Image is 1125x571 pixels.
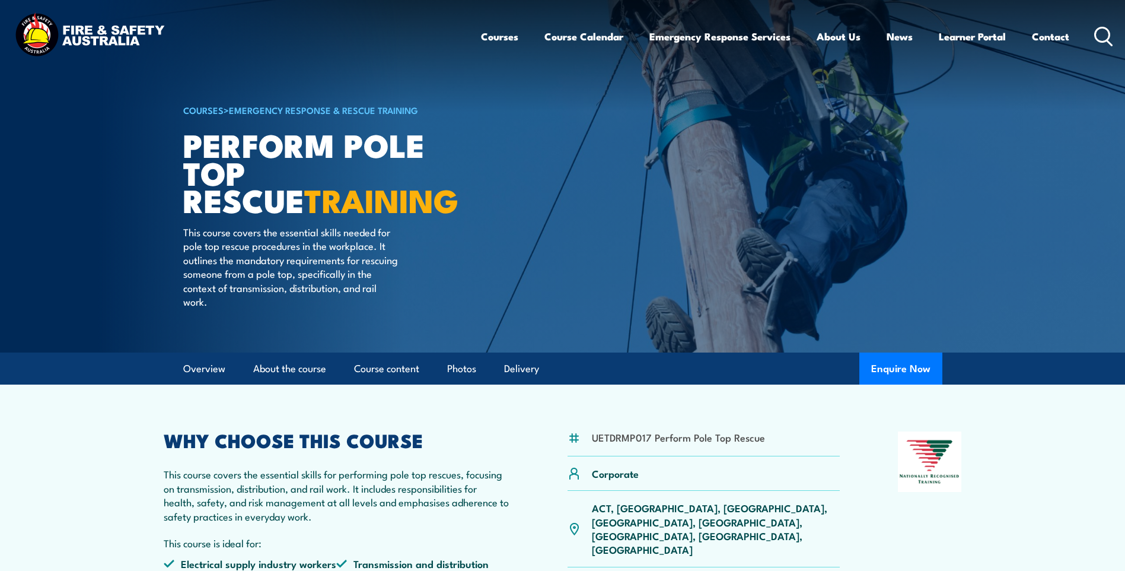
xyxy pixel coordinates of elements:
p: This course covers the essential skills needed for pole top rescue procedures in the workplace. I... [183,225,400,308]
p: Corporate [592,467,639,480]
a: Emergency Response & Rescue Training [229,103,418,116]
strong: TRAINING [304,175,458,224]
h6: > [183,103,476,117]
button: Enquire Now [859,353,942,385]
a: Overview [183,353,225,385]
p: This course is ideal for: [164,536,510,550]
a: News [887,21,913,52]
a: Photos [447,353,476,385]
li: UETDRMP017 Perform Pole Top Rescue [592,430,765,444]
a: Learner Portal [939,21,1006,52]
a: Delivery [504,353,539,385]
a: COURSES [183,103,224,116]
p: This course covers the essential skills for performing pole top rescues, focusing on transmission... [164,467,510,523]
h2: WHY CHOOSE THIS COURSE [164,432,510,448]
img: Nationally Recognised Training logo. [898,432,962,492]
a: Course Calendar [544,21,623,52]
h1: Perform Pole Top Rescue [183,131,476,214]
a: Contact [1032,21,1069,52]
a: About Us [817,21,861,52]
a: Courses [481,21,518,52]
a: Emergency Response Services [649,21,791,52]
p: ACT, [GEOGRAPHIC_DATA], [GEOGRAPHIC_DATA], [GEOGRAPHIC_DATA], [GEOGRAPHIC_DATA], [GEOGRAPHIC_DATA... [592,501,840,557]
a: Course content [354,353,419,385]
a: About the course [253,353,326,385]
